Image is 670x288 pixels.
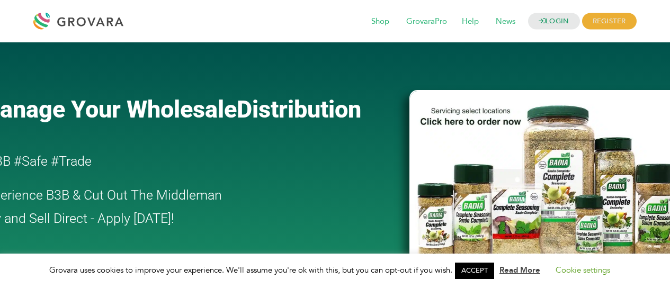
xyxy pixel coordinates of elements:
span: Distribution [237,95,361,123]
a: LOGIN [528,13,580,30]
a: Shop [364,16,397,28]
a: Help [454,16,486,28]
span: Help [454,12,486,32]
a: Cookie settings [556,265,610,275]
span: Shop [364,12,397,32]
span: Grovara uses cookies to improve your experience. We'll assume you're ok with this, but you can op... [49,265,621,275]
a: ACCEPT [455,263,494,279]
span: GrovaraPro [399,12,454,32]
span: News [488,12,523,32]
a: Read More [499,265,540,275]
a: GrovaraPro [399,16,454,28]
span: REGISTER [582,13,637,30]
a: News [488,16,523,28]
